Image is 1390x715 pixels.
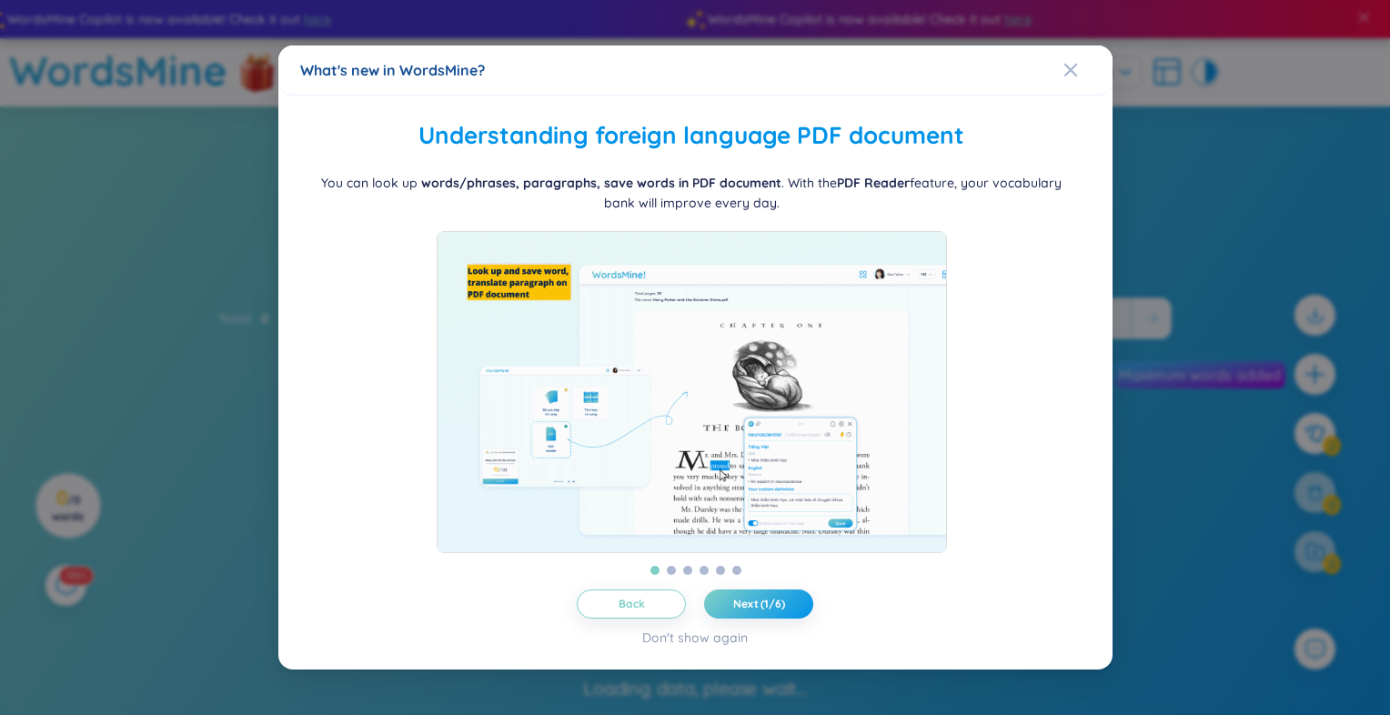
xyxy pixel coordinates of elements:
button: Next (1/6) [704,589,813,619]
span: You can look up . With the feature, your vocabulary bank will improve every day. [321,175,1062,211]
button: Back [577,589,686,619]
button: 6 [732,566,741,575]
button: 2 [667,566,676,575]
h2: Understanding foreign language PDF document [300,117,1083,155]
span: Back [619,597,645,611]
b: words/phrases, paragraphs, save words in PDF document [421,175,781,191]
button: 3 [683,566,692,575]
b: PDF Reader [837,175,910,191]
button: 1 [650,566,660,575]
button: Close [1063,45,1112,95]
button: 4 [700,566,709,575]
div: Don't show again [642,628,748,648]
div: What's new in WordsMine? [300,60,1091,80]
span: Next (1/6) [733,597,785,611]
button: 5 [716,566,725,575]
